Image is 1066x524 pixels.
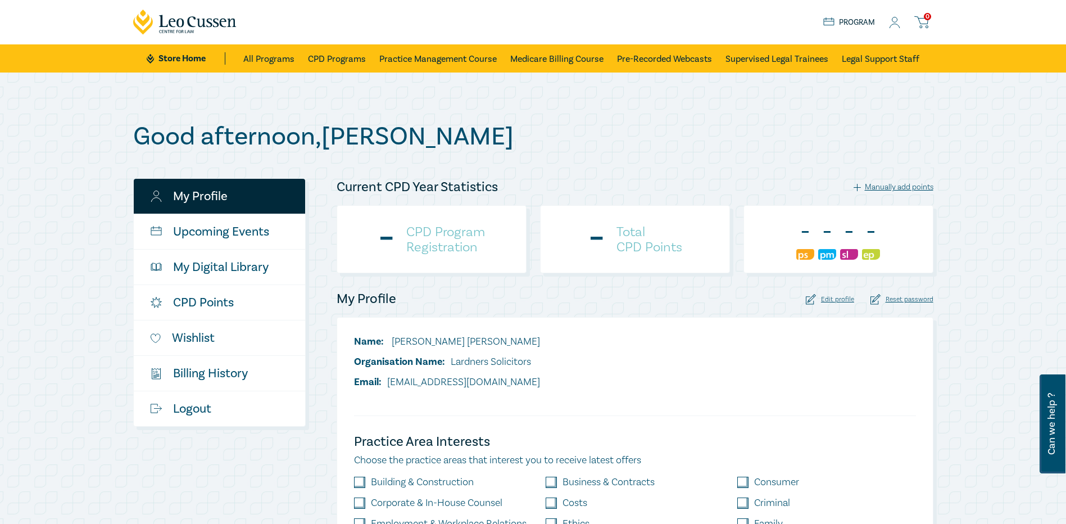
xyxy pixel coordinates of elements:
a: My Profile [134,179,305,214]
img: Substantive Law [840,249,858,260]
span: 0 [924,13,931,20]
label: Building & Construction [371,477,474,488]
span: Organisation Name: [354,355,445,368]
a: Program [823,16,876,29]
div: Manually add points [854,182,933,192]
h4: CPD Program Registration [406,224,485,255]
span: Can we help ? [1046,381,1057,467]
div: - [818,218,836,247]
li: Lardners Solicitors [354,355,540,369]
img: Ethics & Professional Responsibility [862,249,880,260]
a: Logout [134,391,305,426]
div: - [796,218,814,247]
div: Edit profile [806,294,854,305]
a: $Billing History [134,356,305,391]
a: Upcoming Events [134,214,305,249]
a: Supervised Legal Trainees [725,44,828,73]
a: My Digital Library [134,250,305,284]
a: CPD Programs [308,44,366,73]
a: Store Home [147,52,225,65]
label: Costs [563,498,587,509]
a: All Programs [243,44,294,73]
h4: Practice Area Interests [354,433,916,451]
a: Legal Support Staff [842,44,919,73]
a: CPD Points [134,285,305,320]
label: Corporate & In-House Counsel [371,498,502,509]
li: [EMAIL_ADDRESS][DOMAIN_NAME] [354,375,540,390]
tspan: $ [153,370,155,375]
h4: Current CPD Year Statistics [337,178,498,196]
img: Practice Management & Business Skills [818,249,836,260]
a: Pre-Recorded Webcasts [617,44,712,73]
label: Business & Contracts [563,477,655,488]
a: Practice Management Course [379,44,497,73]
li: [PERSON_NAME] [PERSON_NAME] [354,335,540,349]
h4: My Profile [337,290,396,308]
p: Choose the practice areas that interest you to receive latest offers [354,453,916,468]
div: - [588,225,605,254]
label: Consumer [754,477,799,488]
label: Criminal [754,498,790,509]
div: - [840,218,858,247]
h4: Total CPD Points [616,224,682,255]
h1: Good afternoon , [PERSON_NAME] [133,122,933,151]
a: Wishlist [134,320,305,355]
div: - [862,218,880,247]
span: Name: [354,335,384,348]
a: Medicare Billing Course [510,44,604,73]
div: - [378,225,395,254]
div: Reset password [870,294,933,305]
img: Professional Skills [796,249,814,260]
span: Email: [354,376,382,389]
